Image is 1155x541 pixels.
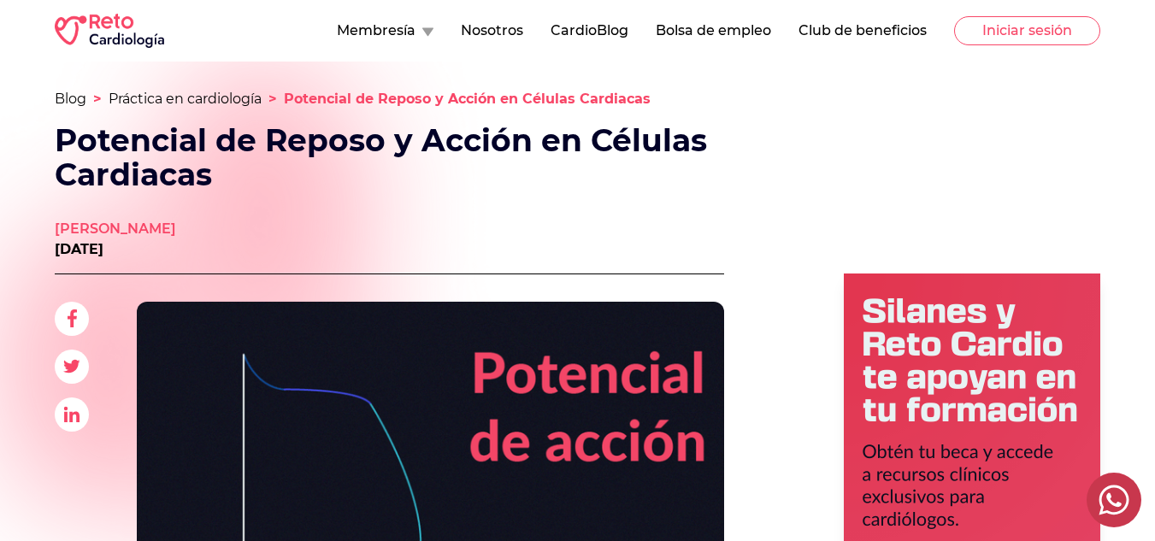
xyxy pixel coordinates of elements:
[284,91,651,107] span: Potencial de Reposo y Acción en Células Cardiacas
[798,21,927,41] button: Club de beneficios
[268,91,277,107] span: >
[656,21,771,41] button: Bolsa de empleo
[55,91,86,107] a: Blog
[55,14,164,48] img: RETO Cardio Logo
[954,16,1100,45] button: Iniciar sesión
[109,91,262,107] a: Práctica en cardiología
[551,21,628,41] button: CardioBlog
[461,21,523,41] button: Nosotros
[337,21,433,41] button: Membresía
[55,219,176,239] a: [PERSON_NAME]
[93,91,102,107] span: >
[55,239,176,260] p: [DATE]
[55,123,711,191] h1: Potencial de Reposo y Acción en Células Cardiacas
